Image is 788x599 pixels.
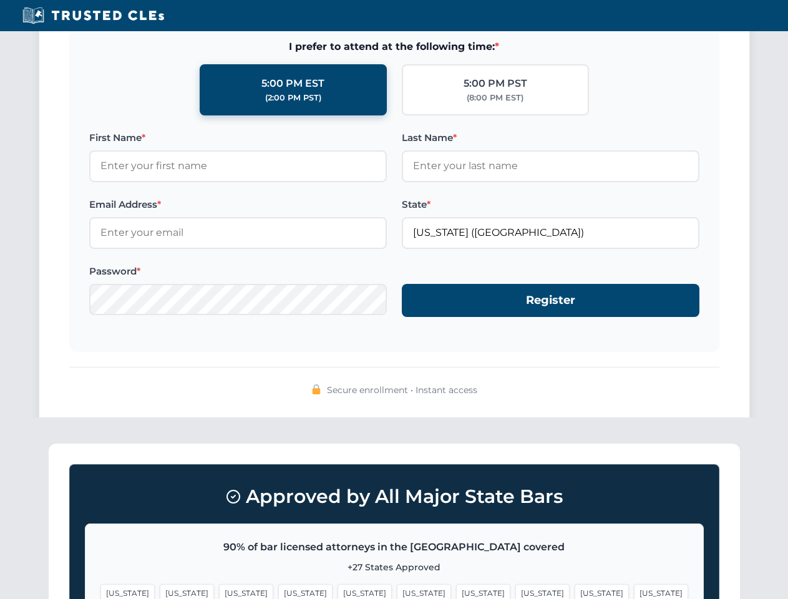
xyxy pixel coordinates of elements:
[311,384,321,394] img: 🔒
[85,480,704,514] h3: Approved by All Major State Bars
[19,6,168,25] img: Trusted CLEs
[402,197,699,212] label: State
[89,197,387,212] label: Email Address
[261,75,324,92] div: 5:00 PM EST
[402,217,699,248] input: Florida (FL)
[402,130,699,145] label: Last Name
[100,539,688,555] p: 90% of bar licensed attorneys in the [GEOGRAPHIC_DATA] covered
[89,150,387,182] input: Enter your first name
[100,560,688,574] p: +27 States Approved
[89,39,699,55] span: I prefer to attend at the following time:
[464,75,527,92] div: 5:00 PM PST
[467,92,523,104] div: (8:00 PM EST)
[402,150,699,182] input: Enter your last name
[327,383,477,397] span: Secure enrollment • Instant access
[89,264,387,279] label: Password
[402,284,699,317] button: Register
[265,92,321,104] div: (2:00 PM PST)
[89,130,387,145] label: First Name
[89,217,387,248] input: Enter your email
